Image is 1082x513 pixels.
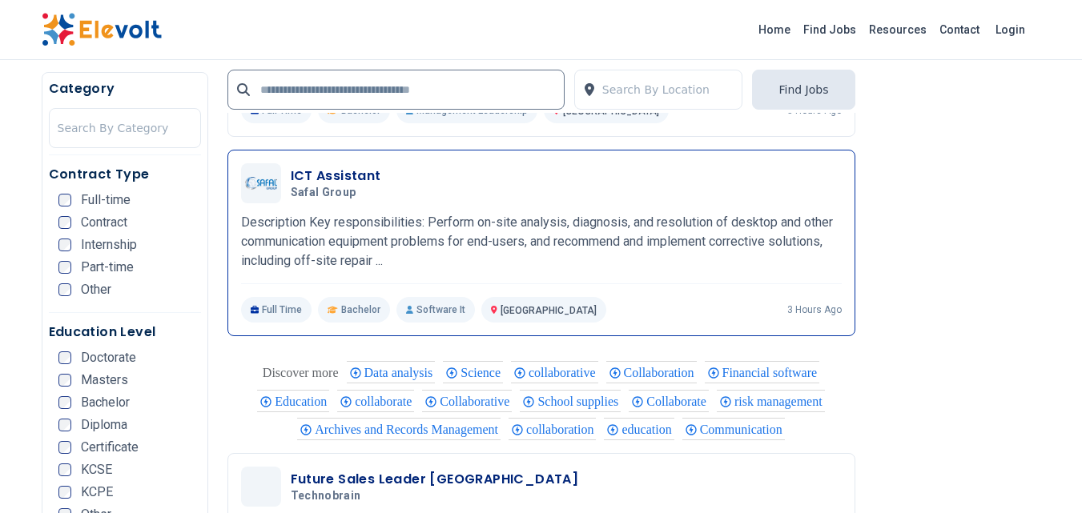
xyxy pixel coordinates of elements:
[520,390,621,412] div: School supplies
[58,486,71,499] input: KCPE
[58,396,71,409] input: Bachelor
[58,261,71,274] input: Part-time
[49,79,201,98] h5: Category
[511,361,598,383] div: collaborative
[355,395,416,408] span: collaborate
[700,423,787,436] span: Communication
[315,423,503,436] span: Archives and Records Management
[537,395,623,408] span: School supplies
[42,13,162,46] img: Elevolt
[933,17,986,42] a: Contact
[364,366,438,379] span: Data analysis
[752,17,797,42] a: Home
[241,213,842,271] p: Description Key responsibilities: Perform on-site analysis, diagnosis, and resolution of desktop ...
[624,366,699,379] span: Collaboration
[81,374,128,387] span: Masters
[81,238,137,251] span: Internship
[734,395,827,408] span: risk management
[341,303,380,316] span: Bachelor
[1002,436,1082,513] iframe: Chat Widget
[863,17,933,42] a: Resources
[58,374,71,387] input: Masters
[275,395,332,408] span: Education
[797,17,863,42] a: Find Jobs
[81,486,113,499] span: KCPE
[526,423,598,436] span: collaboration
[629,390,709,412] div: Collaborate
[245,177,277,190] img: Safal Group
[529,366,601,379] span: collaborative
[49,165,201,184] h5: Contract Type
[81,441,139,454] span: Certificate
[347,361,436,383] div: Data analysis
[501,305,597,316] span: [GEOGRAPHIC_DATA]
[58,351,71,364] input: Doctorate
[58,463,71,476] input: KCSE
[396,297,475,323] p: Software It
[257,390,329,412] div: Education
[440,395,514,408] span: Collaborative
[263,362,339,384] div: These are topics related to the article that might interest you
[986,14,1035,46] a: Login
[245,483,277,491] img: Technobrain
[604,418,674,440] div: education
[49,323,201,342] h5: Education Level
[621,423,676,436] span: education
[81,463,112,476] span: KCSE
[58,441,71,454] input: Certificate
[705,361,820,383] div: Financial software
[291,470,579,489] h3: Future Sales Leader [GEOGRAPHIC_DATA]
[58,283,71,296] input: Other
[291,489,361,503] span: Technobrain
[717,390,825,412] div: risk management
[81,283,111,296] span: Other
[646,395,711,408] span: Collaborate
[443,361,503,383] div: Science
[337,390,414,412] div: collaborate
[58,238,71,251] input: Internship
[81,261,134,274] span: Part-time
[682,418,785,440] div: Communication
[722,366,823,379] span: Financial software
[81,216,127,229] span: Contract
[81,396,130,409] span: Bachelor
[291,186,356,200] span: Safal Group
[422,390,512,412] div: Collaborative
[461,366,505,379] span: Science
[81,419,127,431] span: Diploma
[291,166,381,186] h3: ICT Assistant
[81,351,136,364] span: Doctorate
[58,194,71,206] input: Full-time
[58,216,71,229] input: Contract
[58,419,71,431] input: Diploma
[297,418,501,440] div: Archives and Records Management
[752,70,855,110] button: Find Jobs
[509,418,596,440] div: collaboration
[606,361,697,383] div: Collaboration
[787,303,842,316] p: 3 hours ago
[81,194,131,206] span: Full-time
[241,163,842,323] a: Safal GroupICT AssistantSafal GroupDescription Key responsibilities: Perform on-site analysis, di...
[241,297,312,323] p: Full Time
